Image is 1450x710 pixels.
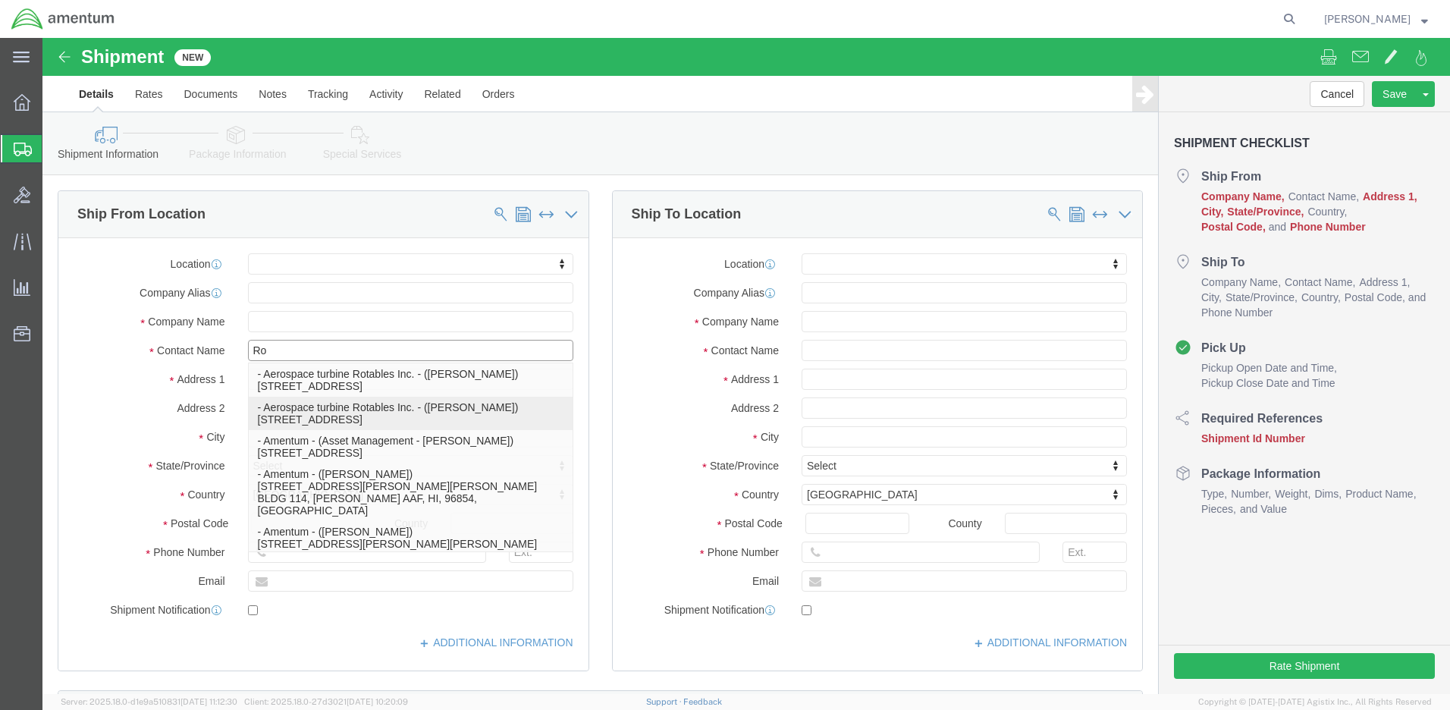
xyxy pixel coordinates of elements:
span: Ronald Pineda [1324,11,1411,27]
span: Copyright © [DATE]-[DATE] Agistix Inc., All Rights Reserved [1198,696,1432,708]
span: [DATE] 10:20:09 [347,697,408,706]
iframe: FS Legacy Container [42,38,1450,694]
a: Support [646,697,684,706]
span: [DATE] 11:12:30 [180,697,237,706]
img: logo [11,8,115,30]
span: Server: 2025.18.0-d1e9a510831 [61,697,237,706]
a: Feedback [683,697,722,706]
button: [PERSON_NAME] [1323,10,1429,28]
span: Client: 2025.18.0-27d3021 [244,697,408,706]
